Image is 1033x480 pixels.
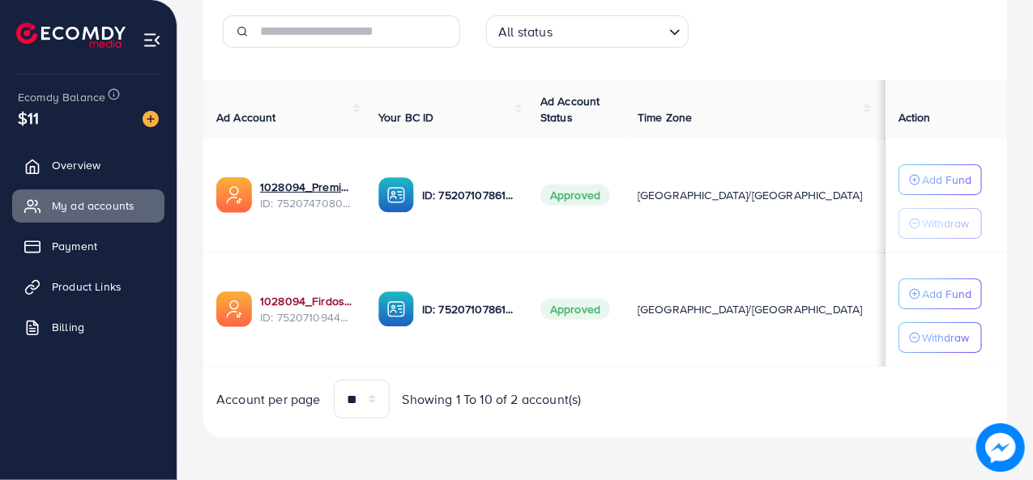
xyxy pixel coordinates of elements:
p: ID: 7520710786193489938 [422,299,514,319]
a: Product Links [12,270,164,303]
span: Ecomdy Balance [18,89,105,105]
a: 1028094_Firdos Fabrics_1751052394654 [260,293,352,309]
div: Search for option [486,15,689,48]
img: ic-ba-acc.ded83a64.svg [378,177,414,213]
a: Billing [12,311,164,343]
img: ic-ba-acc.ded83a64.svg [378,291,414,327]
span: All status [495,20,556,44]
span: Ad Account [216,109,276,125]
span: ID: 7520747080223358977 [260,195,352,211]
a: 1028094_Premium Firdos Fabrics_1751060404003 [260,179,352,195]
a: My ad accounts [12,189,164,222]
img: image [976,423,1025,472]
a: Overview [12,149,164,181]
span: Action [899,109,931,125]
span: Time Zone [638,109,692,125]
span: [GEOGRAPHIC_DATA]/[GEOGRAPHIC_DATA] [638,301,863,317]
span: My ad accounts [52,198,134,214]
img: image [143,111,159,127]
button: Add Fund [899,278,982,309]
p: Withdraw [922,214,969,233]
button: Add Fund [899,164,982,195]
button: Withdraw [899,208,982,239]
span: Product Links [52,278,122,295]
a: Payment [12,230,164,262]
p: Add Fund [922,284,971,304]
button: Withdraw [899,322,982,353]
span: Approved [540,185,610,206]
input: Search for option [557,17,663,44]
span: ID: 7520710944847314952 [260,309,352,325]
img: menu [143,31,161,49]
img: ic-ads-acc.e4c84228.svg [216,177,252,213]
img: logo [16,23,126,48]
span: Billing [52,319,84,335]
img: ic-ads-acc.e4c84228.svg [216,291,252,327]
span: Account per page [216,390,321,409]
p: ID: 7520710786193489938 [422,185,514,205]
div: <span class='underline'>1028094_Premium Firdos Fabrics_1751060404003</span></br>7520747080223358977 [260,179,352,212]
span: Overview [52,157,100,173]
p: Add Fund [922,170,971,189]
p: Withdraw [922,328,969,347]
span: Approved [540,299,610,320]
span: Your BC ID [378,109,434,125]
span: Showing 1 To 10 of 2 account(s) [403,390,582,409]
span: Payment [52,238,97,254]
span: [GEOGRAPHIC_DATA]/[GEOGRAPHIC_DATA] [638,187,863,203]
span: $11 [18,106,39,130]
span: Ad Account Status [540,93,600,125]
